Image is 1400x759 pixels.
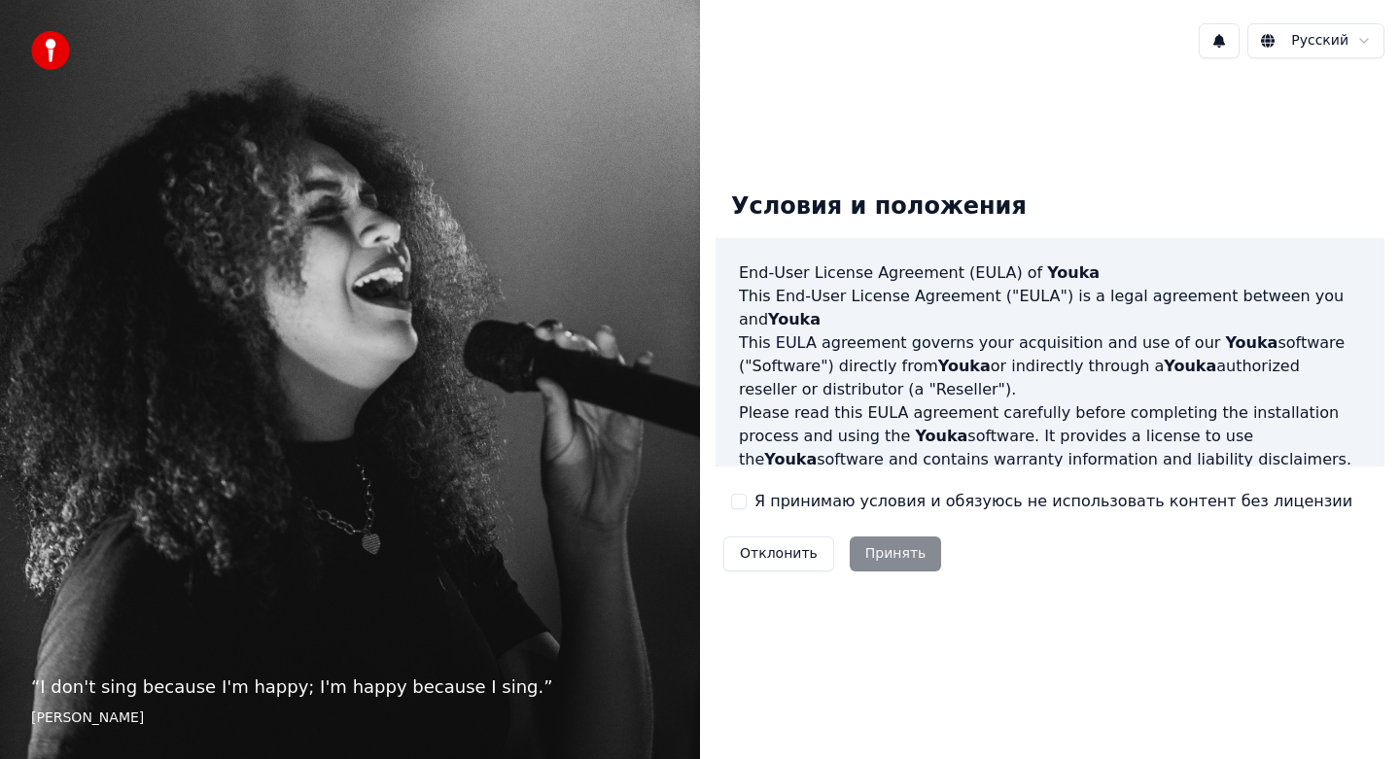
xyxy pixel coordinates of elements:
[764,450,817,468] span: Youka
[31,31,70,70] img: youka
[739,285,1361,331] p: This End-User License Agreement ("EULA") is a legal agreement between you and
[754,490,1352,513] label: Я принимаю условия и обязуюсь не использовать контент без лицензии
[1164,357,1216,375] span: Youka
[739,331,1361,401] p: This EULA agreement governs your acquisition and use of our software ("Software") directly from o...
[31,673,669,701] p: “ I don't sing because I'm happy; I'm happy because I sing. ”
[915,427,967,445] span: Youka
[739,401,1361,471] p: Please read this EULA agreement carefully before completing the installation process and using th...
[938,357,991,375] span: Youka
[1047,263,1100,282] span: Youka
[723,536,834,571] button: Отклонить
[768,310,821,328] span: Youka
[716,176,1042,238] div: Условия и положения
[1225,333,1277,352] span: Youka
[739,261,1361,285] h3: End-User License Agreement (EULA) of
[31,708,669,728] footer: [PERSON_NAME]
